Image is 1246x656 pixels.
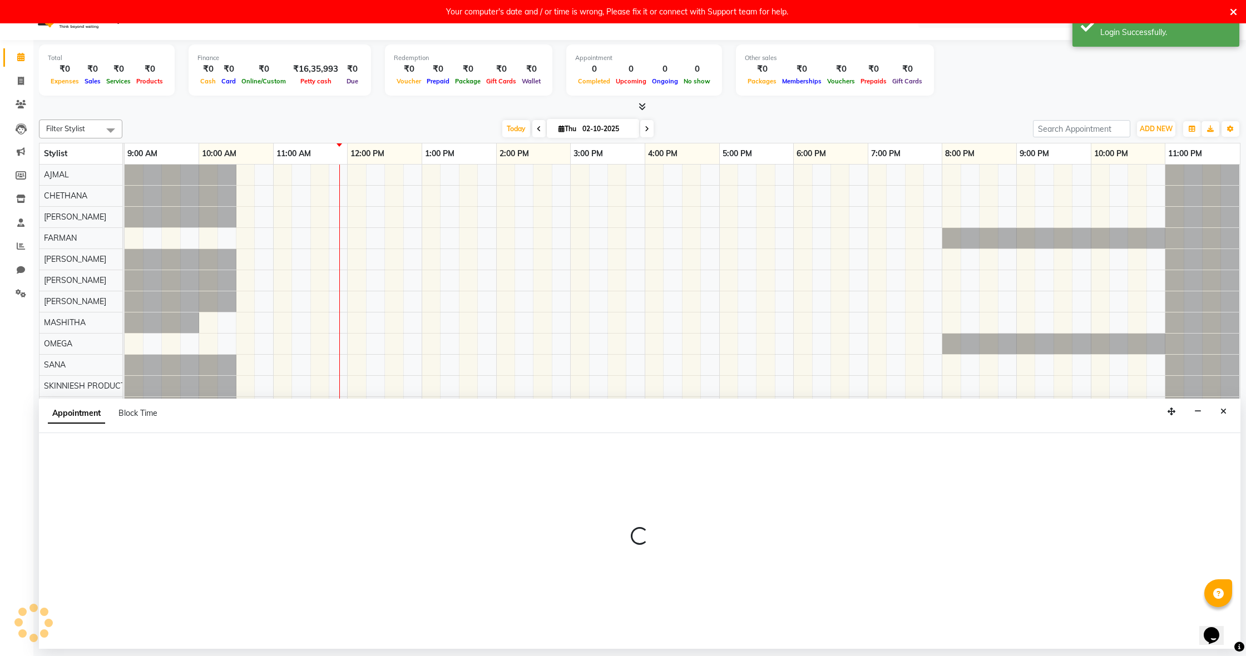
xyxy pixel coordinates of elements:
[858,77,889,85] span: Prepaids
[344,77,361,85] span: Due
[681,63,713,76] div: 0
[424,63,452,76] div: ₹0
[133,77,166,85] span: Products
[613,63,649,76] div: 0
[575,53,713,63] div: Appointment
[452,63,483,76] div: ₹0
[720,146,755,162] a: 5:00 PM
[1100,27,1231,38] div: Login Successfully.
[103,63,133,76] div: ₹0
[502,120,530,137] span: Today
[1033,120,1130,137] input: Search Appointment
[575,77,613,85] span: Completed
[289,63,343,76] div: ₹16,35,993
[48,77,82,85] span: Expenses
[343,63,362,76] div: ₹0
[125,146,160,162] a: 9:00 AM
[1137,121,1175,137] button: ADD NEW
[1140,125,1173,133] span: ADD NEW
[197,53,362,63] div: Finance
[483,63,519,76] div: ₹0
[1199,612,1235,645] iframe: chat widget
[44,170,69,180] span: AJMAL
[394,77,424,85] span: Voucher
[239,63,289,76] div: ₹0
[44,254,106,264] span: [PERSON_NAME]
[44,296,106,306] span: [PERSON_NAME]
[44,317,86,327] span: MASHITHA
[197,63,219,76] div: ₹0
[44,212,106,222] span: [PERSON_NAME]
[868,146,903,162] a: 7:00 PM
[889,63,925,76] div: ₹0
[575,63,613,76] div: 0
[48,53,166,63] div: Total
[424,77,452,85] span: Prepaid
[779,63,824,76] div: ₹0
[483,77,519,85] span: Gift Cards
[274,146,314,162] a: 11:00 AM
[745,53,925,63] div: Other sales
[44,275,106,285] span: [PERSON_NAME]
[394,53,543,63] div: Redemption
[82,63,103,76] div: ₹0
[44,148,67,158] span: Stylist
[556,125,579,133] span: Thu
[1215,403,1232,420] button: Close
[1091,146,1131,162] a: 10:00 PM
[199,146,239,162] a: 10:00 AM
[197,77,219,85] span: Cash
[1017,146,1052,162] a: 9:00 PM
[452,77,483,85] span: Package
[497,146,532,162] a: 2:00 PM
[44,381,130,391] span: SKINNIESH PRODUCTS
[446,4,788,19] div: Your computer's date and / or time is wrong, Please fix it or connect with Support team for help.
[239,77,289,85] span: Online/Custom
[394,63,424,76] div: ₹0
[422,146,457,162] a: 1:00 PM
[219,63,239,76] div: ₹0
[779,77,824,85] span: Memberships
[348,146,387,162] a: 12:00 PM
[613,77,649,85] span: Upcoming
[824,77,858,85] span: Vouchers
[579,121,635,137] input: 2025-10-02
[46,124,85,133] span: Filter Stylist
[48,404,105,424] span: Appointment
[942,146,977,162] a: 8:00 PM
[44,191,87,201] span: CHETHANA
[298,77,334,85] span: Petty cash
[519,63,543,76] div: ₹0
[1165,146,1205,162] a: 11:00 PM
[794,146,829,162] a: 6:00 PM
[649,77,681,85] span: Ongoing
[824,63,858,76] div: ₹0
[133,63,166,76] div: ₹0
[645,146,680,162] a: 4:00 PM
[858,63,889,76] div: ₹0
[118,408,157,418] span: Block Time
[649,63,681,76] div: 0
[681,77,713,85] span: No show
[82,77,103,85] span: Sales
[48,63,82,76] div: ₹0
[519,77,543,85] span: Wallet
[44,233,77,243] span: FARMAN
[571,146,606,162] a: 3:00 PM
[219,77,239,85] span: Card
[889,77,925,85] span: Gift Cards
[745,63,779,76] div: ₹0
[44,339,72,349] span: OMEGA
[745,77,779,85] span: Packages
[44,360,66,370] span: SANA
[103,77,133,85] span: Services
